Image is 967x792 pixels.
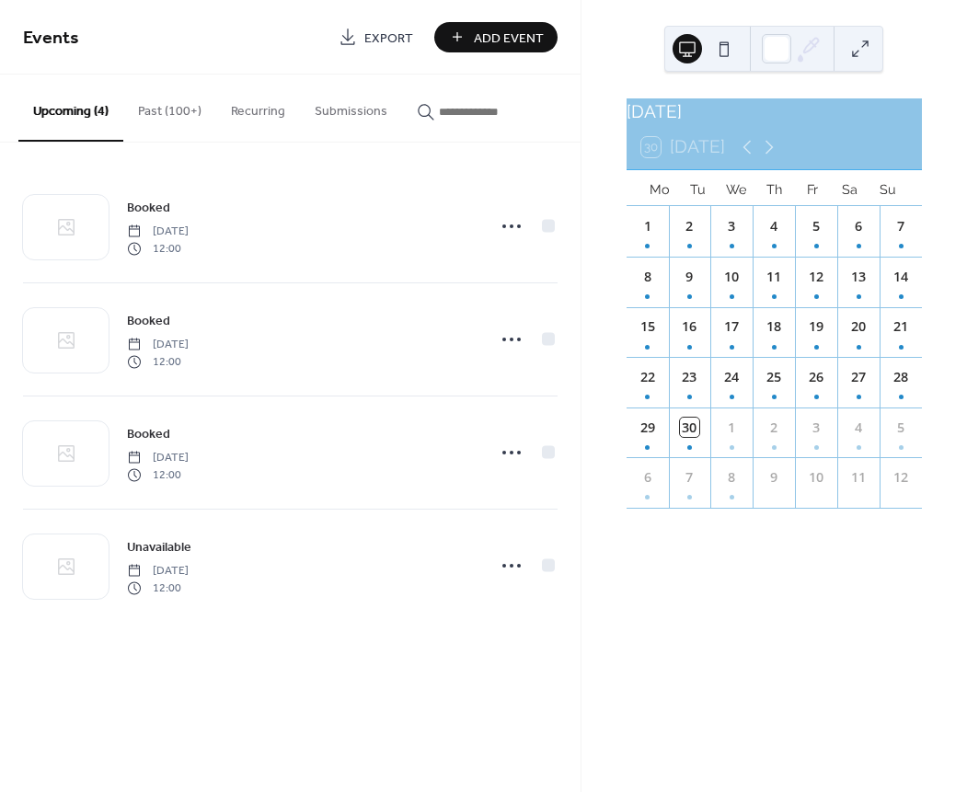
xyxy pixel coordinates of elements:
[891,316,911,337] div: 21
[127,337,189,353] span: [DATE]
[300,75,402,140] button: Submissions
[127,425,170,444] span: Booked
[764,418,784,438] div: 2
[434,22,558,52] button: Add Event
[806,316,826,337] div: 19
[806,418,826,438] div: 3
[806,216,826,236] div: 5
[806,467,826,488] div: 10
[793,170,831,207] div: Fr
[848,467,869,488] div: 11
[848,216,869,236] div: 6
[123,75,216,140] button: Past (100+)
[806,267,826,287] div: 12
[679,170,717,207] div: Tu
[831,170,869,207] div: Sa
[680,467,700,488] div: 7
[722,316,743,337] div: 17
[764,316,784,337] div: 18
[127,310,170,331] a: Booked
[764,267,784,287] div: 11
[627,98,922,125] div: [DATE]
[127,423,170,444] a: Booked
[23,20,79,56] span: Events
[848,267,869,287] div: 13
[680,316,700,337] div: 16
[127,580,189,596] span: 12:00
[127,536,191,557] a: Unavailable
[127,197,170,218] a: Booked
[325,22,427,52] a: Export
[755,170,793,207] div: Th
[891,216,911,236] div: 7
[638,418,658,438] div: 29
[127,353,189,370] span: 12:00
[891,418,911,438] div: 5
[127,538,191,557] span: Unavailable
[722,467,743,488] div: 8
[722,267,743,287] div: 10
[717,170,754,207] div: We
[806,367,826,387] div: 26
[891,367,911,387] div: 28
[638,267,658,287] div: 8
[764,216,784,236] div: 4
[127,312,170,331] span: Booked
[680,418,700,438] div: 30
[848,316,869,337] div: 20
[638,216,658,236] div: 1
[127,240,189,257] span: 12:00
[127,224,189,240] span: [DATE]
[638,316,658,337] div: 15
[680,267,700,287] div: 9
[764,367,784,387] div: 25
[848,418,869,438] div: 4
[848,367,869,387] div: 27
[127,199,170,218] span: Booked
[127,466,189,483] span: 12:00
[869,170,907,207] div: Su
[722,216,743,236] div: 3
[891,267,911,287] div: 14
[18,75,123,142] button: Upcoming (4)
[638,367,658,387] div: 22
[638,467,658,488] div: 6
[722,367,743,387] div: 24
[680,367,700,387] div: 23
[127,563,189,580] span: [DATE]
[641,170,679,207] div: Mo
[722,418,743,438] div: 1
[764,467,784,488] div: 9
[364,29,413,48] span: Export
[680,216,700,236] div: 2
[127,450,189,466] span: [DATE]
[891,467,911,488] div: 12
[474,29,544,48] span: Add Event
[216,75,300,140] button: Recurring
